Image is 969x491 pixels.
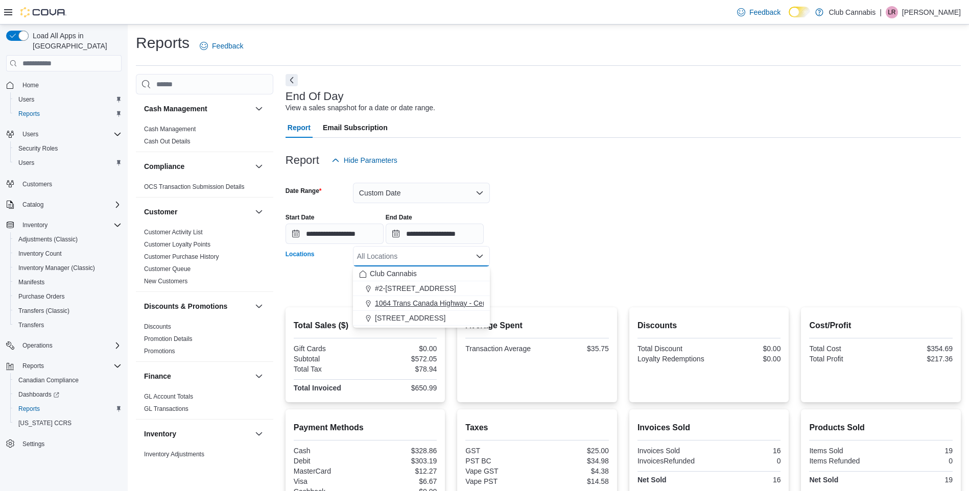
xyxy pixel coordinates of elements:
button: [STREET_ADDRESS] [353,311,490,326]
span: OCS Transaction Submission Details [144,183,245,191]
div: Finance [136,390,273,419]
span: Manifests [18,278,44,286]
a: Customer Activity List [144,229,203,236]
div: 0 [883,457,953,465]
span: Customer Loyalty Points [144,240,210,249]
button: Operations [2,338,126,353]
button: Operations [18,339,57,352]
h2: Discounts [637,320,781,332]
div: Items Refunded [809,457,879,465]
div: Total Discount [637,345,707,353]
div: 16 [711,476,781,484]
a: GL Account Totals [144,393,193,400]
span: Customer Purchase History [144,253,219,261]
a: Settings [18,438,49,450]
a: Users [14,93,38,106]
a: Cash Out Details [144,138,191,145]
img: Cova [20,7,66,17]
span: Inventory [18,219,122,231]
span: New Customers [144,277,187,285]
input: Press the down key to open a popover containing a calendar. [386,224,484,244]
span: Inventory [22,221,48,229]
div: Subtotal [294,355,363,363]
button: Reports [2,359,126,373]
div: $572.05 [367,355,437,363]
a: Discounts [144,323,171,330]
span: Dashboards [14,388,122,401]
button: Home [2,78,126,92]
button: Customer [253,206,265,218]
button: Security Roles [10,141,126,156]
div: Total Cost [809,345,879,353]
span: Purchase Orders [14,290,122,303]
a: Feedback [733,2,785,22]
span: Inventory by Product Historical [144,462,227,471]
button: Finance [253,370,265,382]
span: Operations [18,339,122,352]
button: Transfers (Classic) [10,304,126,318]
a: Inventory Manager (Classic) [14,262,99,274]
a: GL Transactions [144,405,188,412]
strong: Total Invoiced [294,384,341,392]
span: Customer Activity List [144,228,203,236]
span: Inventory Manager (Classic) [14,262,122,274]
div: Cash Management [136,123,273,152]
span: Home [22,81,39,89]
div: MasterCard [294,467,363,475]
span: Dark Mode [789,17,789,18]
span: Report [288,117,311,138]
span: GL Account Totals [144,392,193,401]
span: Security Roles [18,144,58,153]
a: Promotions [144,348,175,355]
span: [US_STATE] CCRS [18,419,72,427]
div: 19 [883,447,953,455]
button: Manifests [10,275,126,289]
a: Cash Management [144,126,196,133]
span: Cash Management [144,125,196,133]
div: Loyalty Redemptions [637,355,707,363]
span: Promotions [144,347,175,355]
span: Purchase Orders [18,292,65,301]
button: Cash Management [144,104,251,114]
div: $328.86 [367,447,437,455]
a: Users [14,157,38,169]
span: Transfers (Classic) [14,305,122,317]
span: Reports [18,405,40,413]
span: Discounts [144,323,171,331]
span: Dashboards [18,390,59,399]
button: Adjustments (Classic) [10,232,126,247]
span: Users [18,128,122,140]
span: Transfers [14,319,122,331]
div: View a sales snapshot for a date or date range. [286,103,435,113]
label: Start Date [286,213,315,222]
h2: Payment Methods [294,422,437,434]
h3: Inventory [144,429,176,439]
a: Manifests [14,276,49,288]
button: Discounts & Promotions [253,300,265,312]
strong: Net Sold [637,476,667,484]
div: $354.69 [883,345,953,353]
span: Customers [22,180,52,188]
span: Reports [22,362,44,370]
button: Inventory Manager (Classic) [10,261,126,275]
div: Gift Cards [294,345,363,353]
button: Cash Management [253,103,265,115]
a: Transfers [14,319,48,331]
span: Feedback [749,7,781,17]
button: #2-[STREET_ADDRESS] [353,281,490,296]
button: Inventory [144,429,251,439]
a: New Customers [144,278,187,285]
div: GST [465,447,535,455]
span: Reports [18,110,40,118]
button: Customers [2,176,126,191]
a: Reports [14,108,44,120]
div: $217.36 [883,355,953,363]
div: Choose from the following options [353,266,490,326]
button: Customer [144,207,251,217]
h3: Report [286,154,319,166]
p: | [880,6,882,18]
button: Inventory [253,428,265,440]
span: Inventory Manager (Classic) [18,264,95,272]
button: Users [2,127,126,141]
div: $0.00 [711,345,781,353]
